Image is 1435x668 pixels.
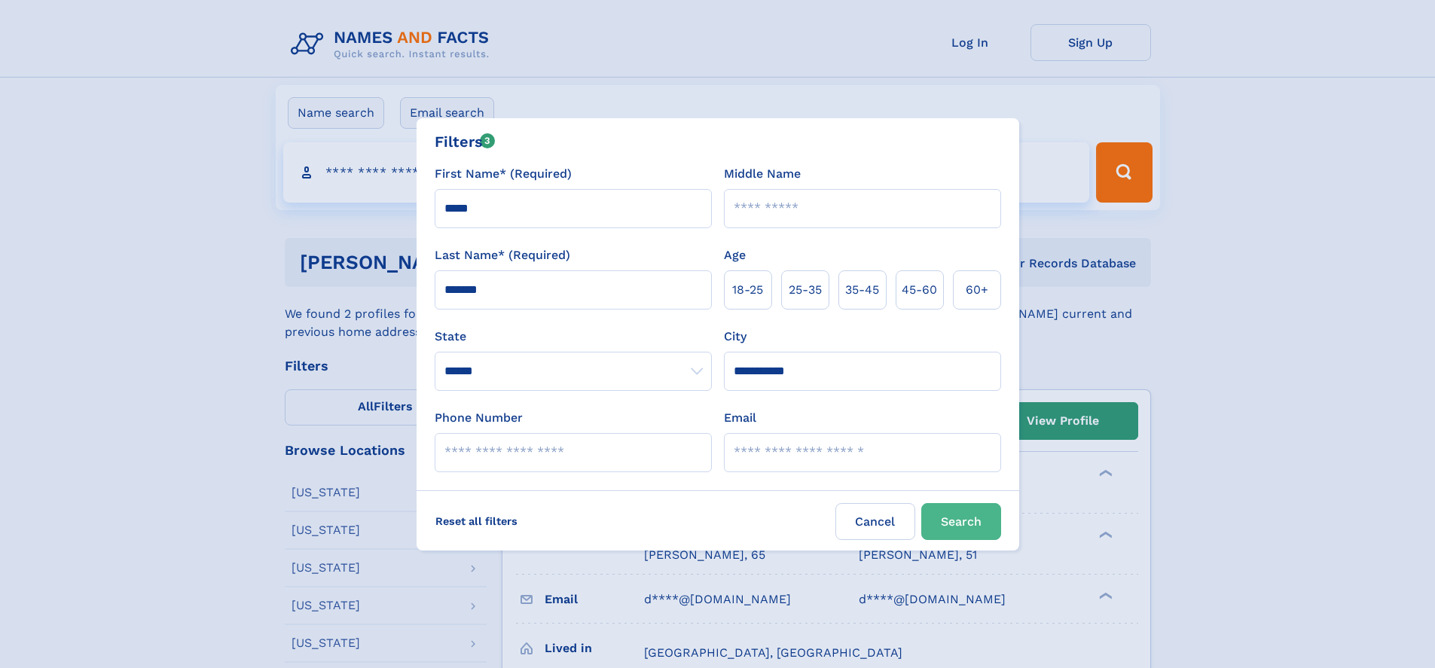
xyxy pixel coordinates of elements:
[724,165,801,183] label: Middle Name
[426,503,527,539] label: Reset all filters
[732,281,763,299] span: 18‑25
[902,281,937,299] span: 45‑60
[724,409,756,427] label: Email
[435,328,712,346] label: State
[724,328,747,346] label: City
[789,281,822,299] span: 25‑35
[845,281,879,299] span: 35‑45
[435,165,572,183] label: First Name* (Required)
[835,503,915,540] label: Cancel
[724,246,746,264] label: Age
[921,503,1001,540] button: Search
[966,281,988,299] span: 60+
[435,130,496,153] div: Filters
[435,246,570,264] label: Last Name* (Required)
[435,409,523,427] label: Phone Number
